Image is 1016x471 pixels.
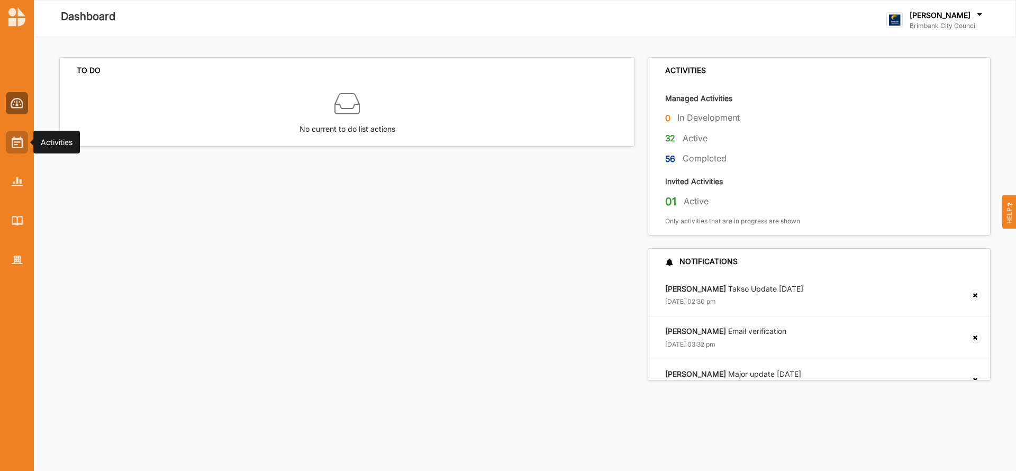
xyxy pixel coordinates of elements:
a: Reports [6,170,28,193]
img: Library [12,216,23,225]
label: Active [683,133,707,144]
label: In Development [677,112,740,123]
label: 56 [665,152,676,166]
label: Dashboard [61,8,115,25]
a: Organisation [6,249,28,271]
img: Organisation [12,256,23,265]
label: Active [684,196,709,207]
label: [PERSON_NAME] [910,11,970,20]
img: logo [8,7,25,26]
img: box [334,91,360,116]
label: Managed Activities [665,93,732,103]
label: Invited Activities [665,176,723,186]
label: No current to do list actions [300,116,395,135]
label: Email verification [665,327,786,336]
label: Only activities that are in progress are shown [665,217,800,225]
img: Reports [12,177,23,186]
label: 01 [665,195,676,209]
strong: [PERSON_NAME] [665,284,726,293]
label: Brimbank City Council [910,22,985,30]
label: Takso Update [DATE] [665,284,803,294]
div: TO DO [77,66,101,75]
label: [DATE] 03:32 pm [665,340,715,349]
strong: [PERSON_NAME] [665,327,726,336]
label: 32 [665,132,676,145]
label: [DATE] 02:30 pm [665,297,716,306]
img: Activities [12,137,23,148]
strong: [PERSON_NAME] [665,369,726,378]
a: Activities [6,131,28,153]
label: Completed [683,153,727,164]
div: Activities [41,137,72,148]
a: Library [6,210,28,232]
img: Dashboard [11,98,24,108]
label: Major update [DATE] [665,369,801,379]
div: ACTIVITIES [665,66,706,75]
label: 0 [665,112,670,125]
a: Dashboard [6,92,28,114]
div: NOTIFICATIONS [665,257,738,266]
img: logo [886,12,903,29]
